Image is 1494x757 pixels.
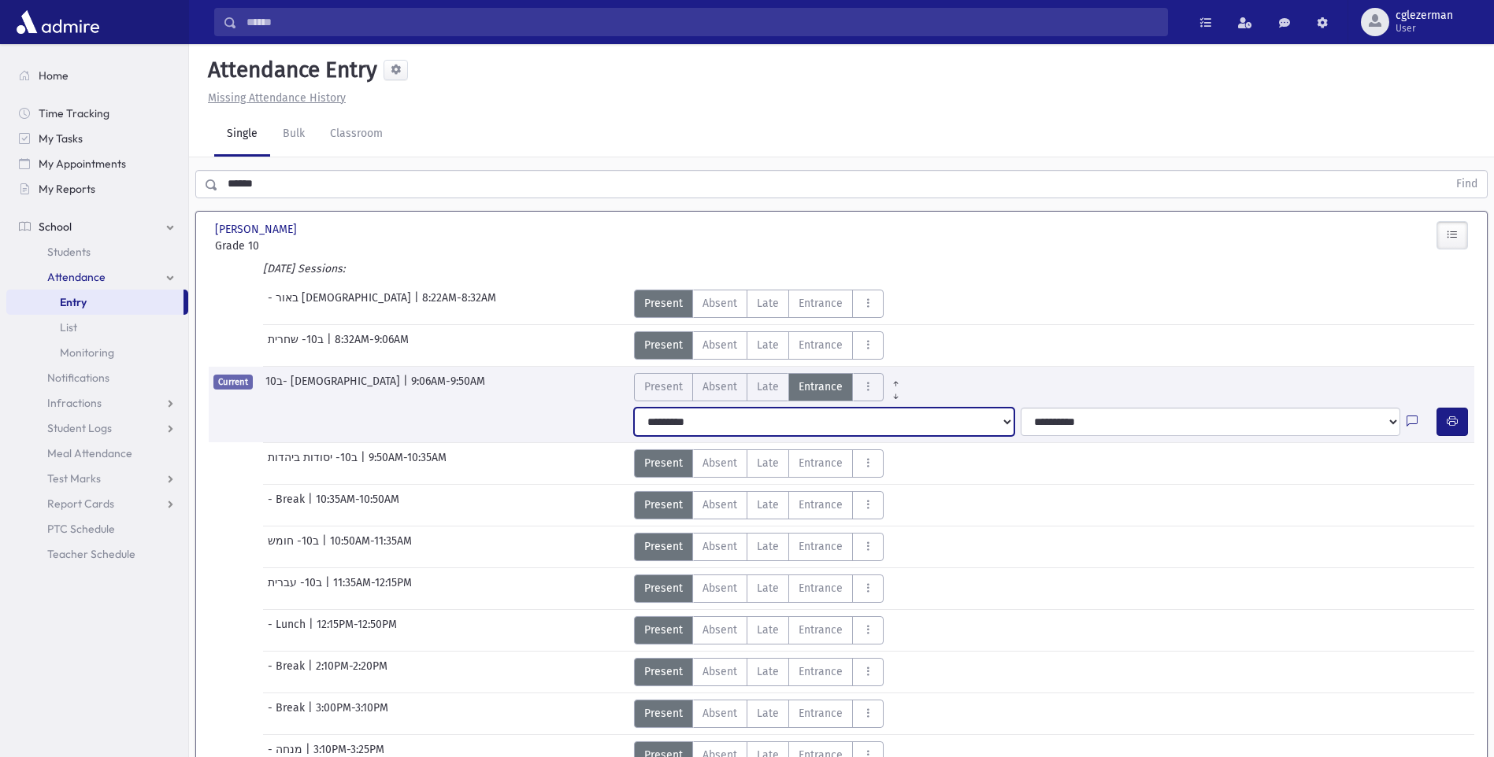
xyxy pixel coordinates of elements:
a: Infractions [6,390,188,415]
span: Absent [703,580,737,596]
span: ב10- שחרית [268,331,327,360]
span: Absent [703,295,737,312]
span: Entrance [799,622,843,638]
span: Entrance [799,337,843,353]
span: | [309,616,317,644]
span: Entrance [799,455,843,471]
span: Entrance [799,538,843,555]
span: My Appointments [39,157,126,171]
span: ב10- יסודות ביהדות [268,449,361,478]
a: Missing Attendance History [202,91,346,105]
span: Grade 10 [215,238,411,254]
span: Late [757,455,779,471]
span: Absent [703,663,737,680]
span: Entrance [799,705,843,722]
span: 10:35AM-10:50AM [316,491,399,519]
span: Absent [703,705,737,722]
span: Attendance [47,270,106,284]
span: Current [213,375,253,390]
span: ב10- חומש [268,533,322,561]
div: AttTypes [634,290,884,318]
a: Time Tracking [6,101,188,126]
span: Present [644,580,683,596]
span: 8:22AM-8:32AM [422,290,496,318]
span: [PERSON_NAME] [215,221,300,238]
span: | [414,290,422,318]
span: - Break [268,658,308,686]
a: Attendance [6,264,188,290]
span: My Reports [39,182,95,196]
span: Present [644,337,683,353]
span: - Break [268,700,308,728]
span: Teacher Schedule [47,547,135,561]
span: Present [644,538,683,555]
span: Absent [703,455,737,471]
div: AttTypes [634,658,884,686]
span: User [1396,22,1453,35]
span: Late [757,337,779,353]
span: | [403,373,411,401]
span: List [60,320,77,334]
span: - באור [DEMOGRAPHIC_DATA] [268,290,414,318]
u: Missing Attendance History [208,91,346,105]
span: 8:32AM-9:06AM [335,331,409,360]
span: Late [757,705,779,722]
span: Absent [703,622,737,638]
a: My Reports [6,176,188,201]
a: List [6,315,188,340]
a: Classroom [317,113,395,157]
span: 11:35AM-12:15PM [333,574,412,603]
span: Test Marks [47,471,101,486]
span: Time Tracking [39,106,109,120]
span: cglezerman [1396,9,1453,22]
div: AttTypes [634,449,884,478]
a: Students [6,239,188,264]
a: Bulk [270,113,317,157]
span: Students [47,245,91,259]
span: Present [644,455,683,471]
span: Late [757,580,779,596]
span: - Lunch [268,616,309,644]
div: AttTypes [634,331,884,360]
a: My Tasks [6,126,188,151]
span: Late [757,538,779,555]
span: | [308,700,316,728]
div: AttTypes [634,616,884,644]
a: Student Logs [6,415,188,441]
span: Late [757,295,779,312]
div: AttTypes [634,373,908,401]
a: All Later [884,386,908,398]
span: | [325,574,333,603]
span: Present [644,705,683,722]
span: | [322,533,330,561]
span: Present [644,378,683,395]
div: AttTypes [634,574,884,603]
a: All Prior [884,373,908,386]
div: AttTypes [634,700,884,728]
span: Meal Attendance [47,446,132,460]
a: My Appointments [6,151,188,176]
span: Absent [703,497,737,513]
span: PTC Schedule [47,522,115,536]
span: Entrance [799,580,843,596]
h5: Attendance Entry [202,57,377,83]
span: Present [644,295,683,312]
span: Entrance [799,663,843,680]
span: | [361,449,369,478]
a: Notifications [6,365,188,390]
span: Entry [60,295,87,309]
span: Absent [703,538,737,555]
span: Present [644,663,683,680]
span: Absent [703,337,737,353]
span: Notifications [47,371,109,385]
span: Present [644,622,683,638]
a: Entry [6,290,184,315]
a: Report Cards [6,491,188,516]
a: Home [6,63,188,88]
button: Find [1447,171,1487,198]
span: 10:50AM-11:35AM [330,533,412,561]
span: Late [757,622,779,638]
span: Absent [703,378,737,395]
span: Late [757,378,779,395]
a: PTC Schedule [6,516,188,541]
